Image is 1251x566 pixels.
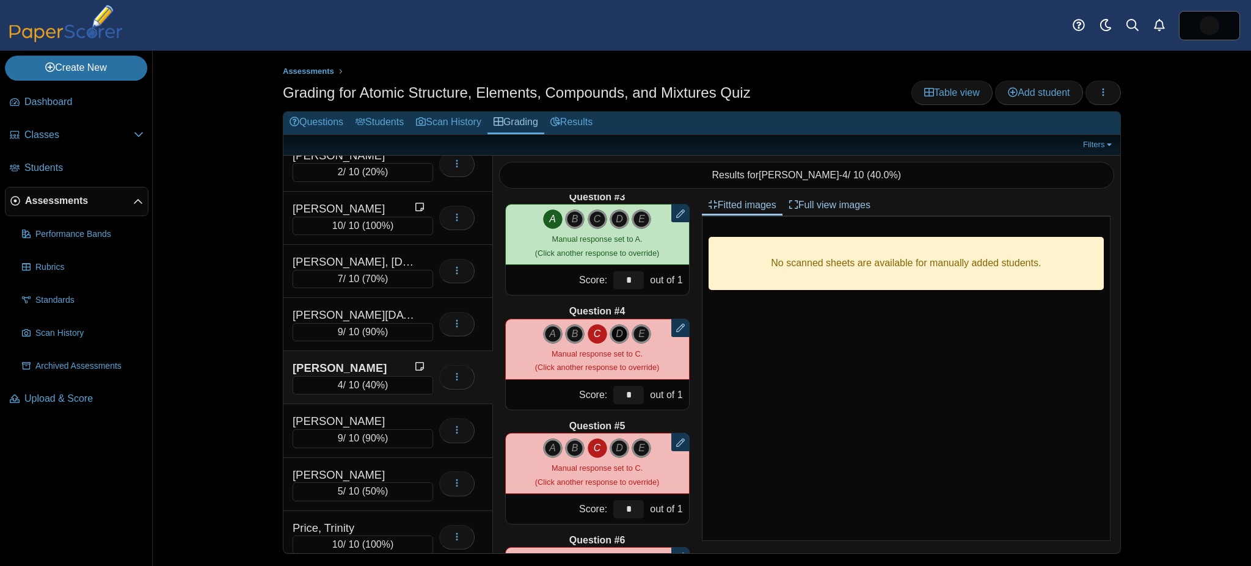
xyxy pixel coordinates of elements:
a: ps.74CSeXsONR1xs8MJ [1179,11,1240,40]
span: 7 [338,274,343,284]
a: Alerts [1146,12,1173,39]
i: B [565,438,585,458]
div: [PERSON_NAME] [293,148,415,164]
a: Scan History [17,319,148,348]
span: 10 [332,220,343,231]
span: 5 [338,486,343,496]
span: Classes [24,128,134,142]
span: 100% [365,539,390,550]
a: Add student [995,81,1082,105]
span: 2 [338,167,343,177]
a: Grading [487,112,544,134]
div: out of 1 [647,380,688,410]
div: / 10 ( ) [293,217,433,235]
a: Performance Bands [17,220,148,249]
a: Scan History [410,112,487,134]
div: / 10 ( ) [293,163,433,181]
b: Question #4 [569,305,625,318]
div: out of 1 [647,265,688,295]
span: Dashboard [24,95,144,109]
a: Create New [5,56,147,80]
span: 90% [365,433,385,443]
span: 9 [338,433,343,443]
i: C [588,209,607,229]
a: Students [5,154,148,183]
span: Add student [1008,87,1070,98]
span: Manual response set to C. [552,349,643,358]
span: Upload & Score [24,392,144,405]
a: Questions [283,112,349,134]
i: B [565,209,585,229]
span: Archived Assessments [35,360,144,372]
div: [PERSON_NAME], [DEMOGRAPHIC_DATA] [293,254,415,270]
div: / 10 ( ) [293,323,433,341]
div: Score: [506,380,611,410]
i: B [565,324,585,344]
div: [PERSON_NAME] [293,467,415,483]
a: Filters [1080,139,1117,151]
div: [PERSON_NAME][DATE] [293,307,415,323]
div: [PERSON_NAME] [293,201,415,217]
small: (Click another response to override) [535,234,659,257]
div: Score: [506,494,611,524]
div: / 10 ( ) [293,482,433,501]
a: Table view [911,81,993,105]
span: Jasmine McNair [1200,16,1219,35]
i: C [588,324,607,344]
div: Results for - / 10 ( ) [499,162,1115,189]
span: 40% [365,380,385,390]
div: No scanned sheets are available for manually added students. [709,237,1104,290]
a: Fitted images [702,195,782,216]
span: 10 [332,539,343,550]
i: D [610,324,629,344]
span: 50% [365,486,385,496]
a: Results [544,112,599,134]
span: Assessments [283,67,334,76]
span: Table view [924,87,980,98]
h1: Grading for Atomic Structure, Elements, Compounds, and Mixtures Quiz [283,82,751,103]
div: Price, Trinity [293,520,415,536]
span: 100% [365,220,390,231]
i: A [543,209,563,229]
i: D [610,209,629,229]
span: 70% [365,274,385,284]
a: PaperScorer [5,34,127,44]
span: Manual response set to C. [552,463,643,473]
div: [PERSON_NAME] [293,413,415,429]
b: Question #5 [569,419,625,433]
span: Rubrics [35,261,144,274]
a: Full view images [782,195,877,216]
b: Question #3 [569,190,625,204]
a: Standards [17,286,148,315]
a: Assessments [5,187,148,216]
div: / 10 ( ) [293,376,433,394]
div: out of 1 [647,494,688,524]
i: A [543,438,563,458]
div: / 10 ( ) [293,535,433,554]
a: Classes [5,121,148,150]
div: [PERSON_NAME] [293,360,415,376]
span: 40.0% [870,170,897,180]
div: / 10 ( ) [293,429,433,448]
i: A [543,324,563,344]
a: Students [349,112,410,134]
span: Scan History [35,327,144,339]
img: PaperScorer [5,5,127,42]
a: Rubrics [17,253,148,282]
i: E [632,438,651,458]
span: Assessments [25,194,133,208]
i: C [588,438,607,458]
span: Performance Bands [35,228,144,241]
div: Score: [506,265,611,295]
b: Question #6 [569,534,625,547]
img: ps.74CSeXsONR1xs8MJ [1200,16,1219,35]
a: Assessments [280,64,337,79]
span: Manual response set to A. [552,234,643,244]
span: [PERSON_NAME] [759,170,839,180]
i: E [632,209,651,229]
span: 20% [365,167,385,177]
i: E [632,324,651,344]
span: 90% [365,327,385,337]
a: Archived Assessments [17,352,148,381]
span: Students [24,161,144,175]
